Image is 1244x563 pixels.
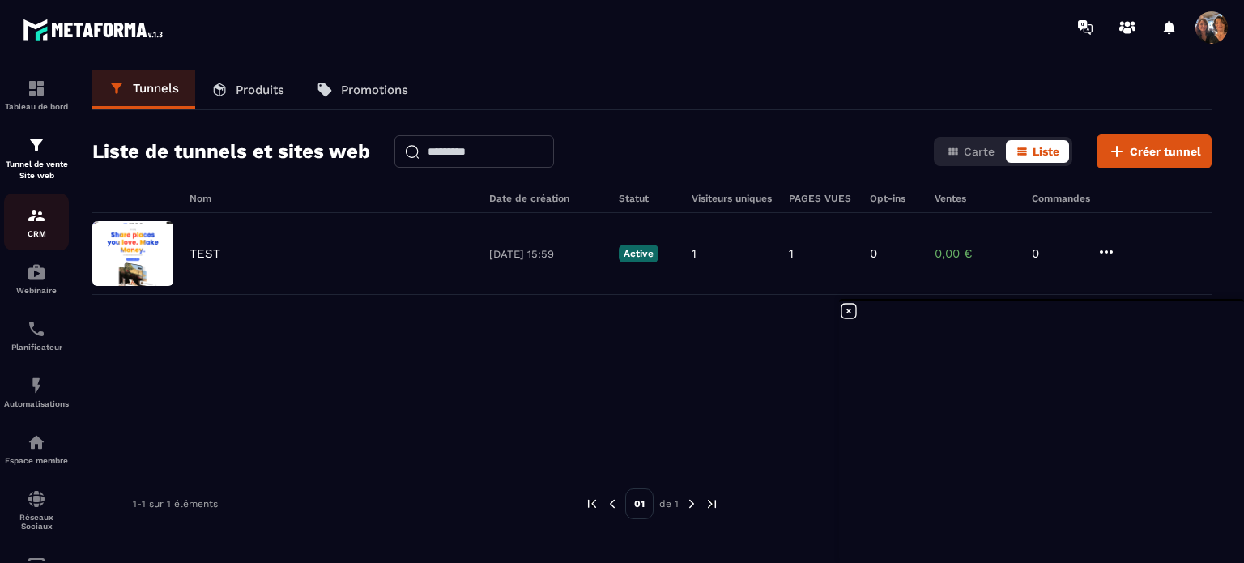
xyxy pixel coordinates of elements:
img: social-network [27,489,46,509]
p: Tableau de bord [4,102,69,111]
a: formationformationCRM [4,194,69,250]
p: 0 [870,246,877,261]
img: image [92,221,173,286]
button: Liste [1006,140,1069,163]
h6: Visiteurs uniques [692,193,773,204]
a: formationformationTunnel de vente Site web [4,123,69,194]
p: 0 [1032,246,1080,261]
h6: Statut [619,193,675,204]
p: 1 [692,246,697,261]
p: Tunnel de vente Site web [4,159,69,181]
h6: Date de création [489,193,603,204]
h6: Ventes [935,193,1016,204]
img: automations [27,433,46,452]
img: automations [27,262,46,282]
h2: Liste de tunnels et sites web [92,135,370,168]
img: prev [585,497,599,511]
h6: Commandes [1032,193,1090,204]
span: Carte [964,145,995,158]
p: TEST [190,246,220,261]
p: Planificateur [4,343,69,352]
p: 1-1 sur 1 éléments [133,498,218,510]
img: formation [27,79,46,98]
a: automationsautomationsAutomatisations [4,364,69,420]
h6: Nom [190,193,473,204]
p: Espace membre [4,456,69,465]
span: Créer tunnel [1130,143,1201,160]
p: CRM [4,229,69,238]
button: Créer tunnel [1097,134,1212,168]
p: Promotions [341,83,408,97]
p: Produits [236,83,284,97]
img: next [705,497,719,511]
p: Réseaux Sociaux [4,513,69,531]
img: formation [27,206,46,225]
p: 0,00 € [935,246,1016,261]
img: prev [605,497,620,511]
img: automations [27,376,46,395]
h6: PAGES VUES [789,193,854,204]
p: Active [619,245,658,262]
a: Promotions [300,70,424,109]
p: Webinaire [4,286,69,295]
p: Automatisations [4,399,69,408]
p: 01 [625,488,654,519]
img: next [684,497,699,511]
a: schedulerschedulerPlanificateur [4,307,69,364]
a: automationsautomationsEspace membre [4,420,69,477]
img: scheduler [27,319,46,339]
p: [DATE] 15:59 [489,248,603,260]
button: Carte [937,140,1004,163]
a: Tunnels [92,70,195,109]
img: formation [27,135,46,155]
p: Tunnels [133,81,179,96]
a: social-networksocial-networkRéseaux Sociaux [4,477,69,543]
a: Produits [195,70,300,109]
a: automationsautomationsWebinaire [4,250,69,307]
p: 1 [789,246,794,261]
img: logo [23,15,168,45]
h6: Opt-ins [870,193,918,204]
a: formationformationTableau de bord [4,66,69,123]
p: de 1 [659,497,679,510]
span: Liste [1033,145,1059,158]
